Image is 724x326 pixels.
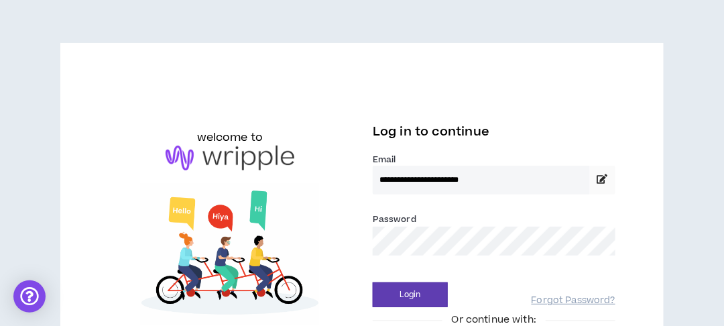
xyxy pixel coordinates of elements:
[197,129,263,146] h6: welcome to
[166,146,294,171] img: logo-brand.png
[109,184,351,325] img: Welcome to Wripple
[532,294,615,307] a: Forgot Password?
[373,123,489,140] span: Log in to continue
[373,154,615,166] label: Email
[373,213,416,225] label: Password
[373,282,448,307] button: Login
[13,280,46,313] div: Open Intercom Messenger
